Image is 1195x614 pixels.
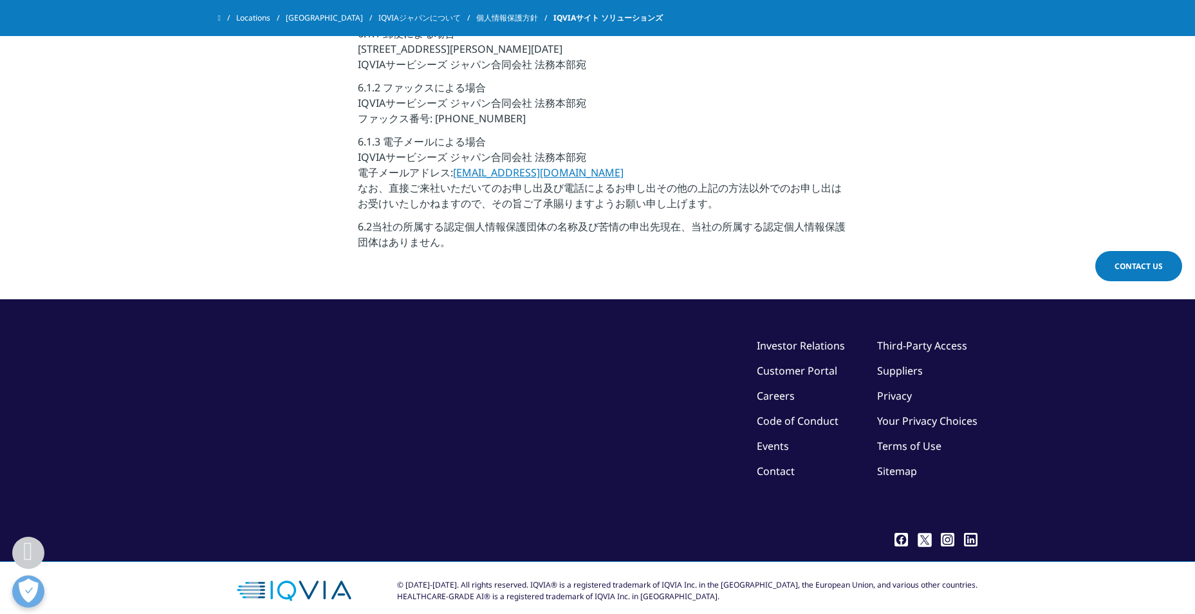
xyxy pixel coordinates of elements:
[358,26,849,80] p: 6.1.1 郵便による場合 [STREET_ADDRESS][PERSON_NAME][DATE] IQVIAサービシーズ ジャパン合同会社 法務本部宛
[358,219,849,257] p: 6.2当社の所属する認定個人情報保護団体の名称及び苦情の申出先現在、当社の所属する認定個人情報保護団体はありません。
[236,6,286,30] a: Locations
[1095,251,1182,281] a: Contact Us
[877,364,923,378] a: Suppliers
[476,6,553,30] a: 個人情報保護方針
[397,579,977,602] div: © [DATE]-[DATE]. All rights reserved. IQVIA® is a registered trademark of IQVIA Inc. in the [GEOG...
[757,339,845,353] a: Investor Relations
[757,414,838,428] a: Code of Conduct
[378,6,476,30] a: IQVIAジャパンについて
[877,414,977,428] a: Your Privacy Choices
[286,6,378,30] a: [GEOGRAPHIC_DATA]
[877,339,967,353] a: Third-Party Access
[358,80,849,134] p: 6.1.2 ファックスによる場合 IQVIAサービシーズ ジャパン合同会社 法務本部宛 ファックス番号: [PHONE_NUMBER]
[453,165,624,180] a: [EMAIL_ADDRESS][DOMAIN_NAME]
[877,464,917,478] a: Sitemap
[877,389,912,403] a: Privacy
[358,134,849,219] p: 6.1.3 電子メールによる場合 IQVIAサービシーズ ジャパン合同会社 法務本部宛 電子メールアドレス: なお、直接ご来社いただいてのお申し出及び電話によるお申し出その他の上記の方法以外での...
[553,6,663,30] span: IQVIAサイト ソリューションズ
[1115,261,1163,272] span: Contact Us
[757,464,795,478] a: Contact
[12,575,44,608] button: 優先設定センターを開く
[757,364,837,378] a: Customer Portal
[757,389,795,403] a: Careers
[757,439,789,453] a: Events
[877,439,941,453] a: Terms of Use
